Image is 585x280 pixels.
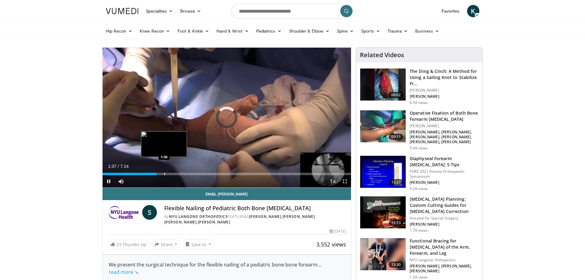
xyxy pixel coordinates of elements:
[116,242,121,247] span: 23
[384,25,412,37] a: Trauma
[410,68,479,87] h3: The Sling & Cinch: A Method for Using a Sailing Knot to Stabilize Fr…
[152,239,180,249] button: Share
[103,48,351,188] video-js: Video Player
[410,146,428,151] p: 5.4K views
[389,92,404,98] span: 06:02
[249,214,282,219] a: [PERSON_NAME]
[360,110,406,142] img: 7d404c1d-e45c-4eef-a528-7844dcf56ac7.150x105_q85_crop-smart_upscale.jpg
[108,164,116,169] span: 1:37
[316,241,346,248] span: 3,552 views
[231,4,354,18] input: Search topics, interventions
[142,5,177,17] a: Specialties
[252,25,285,37] a: Pediatrics
[339,175,351,187] button: Fullscreen
[360,156,406,188] img: 181f810e-e302-4326-8cf4-6288db1a84a7.150x105_q85_crop-smart_upscale.jpg
[103,175,115,187] button: Pause
[109,269,138,275] a: read more ↘
[164,205,346,212] h4: Flexible Nailing of Pediatric Both Bone [MEDICAL_DATA]
[360,110,479,151] a: 09:11 Operative Fixation of Both Bone Forearm [MEDICAL_DATA] [PERSON_NAME] [PERSON_NAME], [PERSON...
[103,188,351,200] a: Email [PERSON_NAME]
[174,25,213,37] a: Foot & Ankle
[410,228,428,233] p: 1.7K views
[410,275,428,280] p: 1.2K views
[389,134,404,140] span: 09:11
[410,124,479,128] p: [PERSON_NAME]
[106,8,138,14] img: VuMedi Logo
[410,100,428,105] p: 6.5K views
[109,261,321,275] span: ...
[389,262,404,268] span: 15:30
[283,214,315,219] a: [PERSON_NAME]
[330,229,346,234] div: [DATE]
[182,239,214,249] button: Save to
[115,175,127,187] button: Mute
[410,222,479,227] p: [PERSON_NAME]
[213,25,252,37] a: Hand & Wrist
[410,94,479,99] p: [PERSON_NAME]
[360,68,479,105] a: 06:02 The Sling & Cinch: A Method for Using a Sailing Knot to Stabilize Fr… [PERSON_NAME] [PERSON...
[360,196,479,233] a: 15:53 [MEDICAL_DATA] Planning: Custom Cutting Guides for [MEDICAL_DATA] Correction Hospital for S...
[410,156,479,168] h3: Diaphyseal Forearm [MEDICAL_DATA]: 5 Tips
[410,169,479,179] p: FORE 2021 Atlanta Orthopaedic Symposium
[410,196,479,215] h3: [MEDICAL_DATA] Planning: Custom Cutting Guides for [MEDICAL_DATA] Correction
[389,179,404,185] span: 13:27
[360,196,406,228] img: ef1ff9dc-8cab-41d4-8071-6836865bb527.150x105_q85_crop-smart_upscale.jpg
[410,216,479,221] p: Hospital for Special Surgery
[410,264,479,274] p: [PERSON_NAME], [PERSON_NAME], [PERSON_NAME]
[326,175,339,187] button: Playback Rate
[410,88,479,93] p: [PERSON_NAME]
[285,25,333,37] a: Shoulder & Elbow
[103,173,351,175] div: Progress Bar
[360,238,479,280] a: 15:30 Functional Bracing for [MEDICAL_DATA] of the Arm, Forearm, and Leg NYU Langone Orthopedics ...
[410,180,479,185] p: [PERSON_NAME]
[410,238,479,256] h3: Functional Bracing for [MEDICAL_DATA] of the Arm, Forearm, and Leg
[360,51,404,59] h4: Related Videos
[107,205,140,220] img: NYU Langone Orthopedics
[357,25,384,37] a: Sports
[107,240,149,249] a: 23 Thumbs Up
[198,219,230,225] a: [PERSON_NAME]
[164,219,197,225] a: [PERSON_NAME]
[120,164,129,169] span: 7:24
[169,214,228,219] a: NYU Langone Orthopedics
[360,156,479,191] a: 13:27 Diaphyseal Forearm [MEDICAL_DATA]: 5 Tips FORE 2021 Atlanta Orthopaedic Symposium [PERSON_N...
[360,238,406,270] img: 36443e81-e474-4d66-a058-b6043e64fb14.jpg.150x105_q85_crop-smart_upscale.jpg
[164,214,346,225] div: By FEATURING , , ,
[410,130,479,144] p: [PERSON_NAME], [PERSON_NAME], [PERSON_NAME], [PERSON_NAME], [PERSON_NAME], [PERSON_NAME]
[177,5,205,17] a: Browse
[102,25,136,37] a: Hip Recon
[389,220,404,226] span: 15:53
[410,110,479,122] h3: Operative Fixation of Both Bone Forearm [MEDICAL_DATA]
[118,164,119,169] span: /
[438,5,463,17] a: Favorites
[141,131,187,157] img: image.jpeg
[467,5,479,17] a: K
[109,261,345,276] div: We present the surgical technique for the flexible nailing of a pediatric bone bone forearm
[410,186,428,191] p: 5.2K views
[360,69,406,101] img: 7469cecb-783c-4225-a461-0115b718ad32.150x105_q85_crop-smart_upscale.jpg
[333,25,357,37] a: Spine
[142,205,157,220] a: S
[136,25,174,37] a: Knee Recon
[411,25,443,37] a: Business
[410,258,479,262] p: NYU Langone Orthopedics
